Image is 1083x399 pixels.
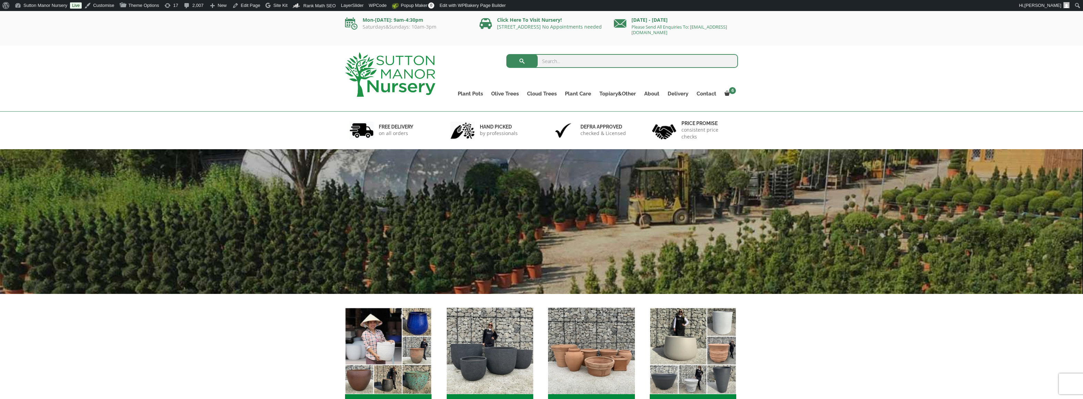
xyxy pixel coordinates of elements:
[561,89,595,99] a: Plant Care
[640,89,664,99] a: About
[614,16,738,24] p: [DATE] - [DATE]
[729,87,736,94] span: 6
[652,120,676,141] img: 4.jpg
[379,124,413,130] h6: FREE DELIVERY
[506,54,738,68] input: Search...
[70,2,82,9] a: Live
[480,124,518,130] h6: hand picked
[1024,3,1061,8] span: [PERSON_NAME]
[345,52,435,97] img: logo
[720,89,738,99] a: 6
[548,308,635,394] img: Home - 1B137C32 8D99 4B1A AA2F 25D5E514E47D 1 105 c
[631,24,727,35] a: Please Send All Enquiries To: [EMAIL_ADDRESS][DOMAIN_NAME]
[551,122,575,139] img: 3.jpg
[451,122,475,139] img: 2.jpg
[497,17,562,23] a: Click Here To Visit Nursery!
[379,130,413,137] p: on all orders
[350,122,374,139] img: 1.jpg
[681,126,734,140] p: consistent price checks
[692,89,720,99] a: Contact
[480,130,518,137] p: by professionals
[487,89,523,99] a: Olive Trees
[580,130,626,137] p: checked & Licensed
[428,2,434,9] span: 0
[273,3,287,8] span: Site Kit
[595,89,640,99] a: Topiary&Other
[664,89,692,99] a: Delivery
[681,120,734,126] h6: Price promise
[345,24,469,30] p: Saturdays&Sundays: 10am-3pm
[580,124,626,130] h6: Defra approved
[650,308,736,394] img: Home - 67232D1B A461 444F B0F6 BDEDC2C7E10B 1 105 c
[454,89,487,99] a: Plant Pots
[497,23,602,30] a: [STREET_ADDRESS] No Appointments needed
[345,308,432,394] img: Home - 6E921A5B 9E2F 4B13 AB99 4EF601C89C59 1 105 c
[345,16,469,24] p: Mon-[DATE]: 9am-4:30pm
[447,308,533,394] img: Home - 8194B7A3 2818 4562 B9DD 4EBD5DC21C71 1 105 c 1
[523,89,561,99] a: Cloud Trees
[303,3,336,8] span: Rank Math SEO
